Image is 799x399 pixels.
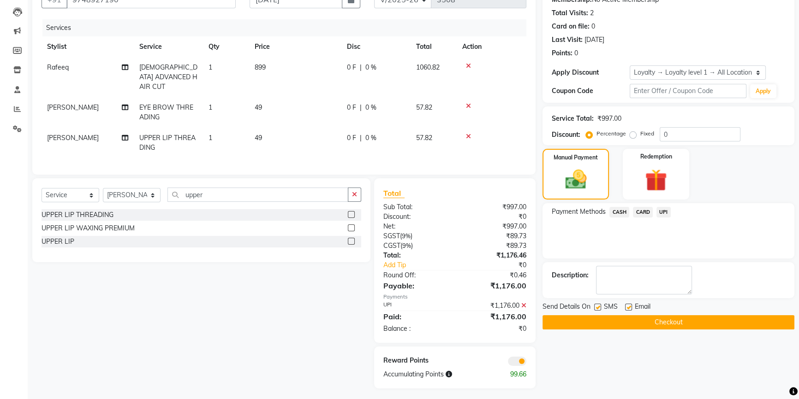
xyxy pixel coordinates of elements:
span: 0 % [365,133,376,143]
div: 99.66 [494,370,533,379]
div: ( ) [376,231,455,241]
div: Apply Discount [552,68,630,77]
th: Price [249,36,341,57]
span: 57.82 [416,134,432,142]
span: 9% [402,232,411,240]
div: ₹0 [455,324,533,334]
div: Paid: [376,311,455,322]
span: 57.82 [416,103,432,111]
span: EYE BROW THREADING [139,103,193,121]
label: Fixed [640,129,654,138]
th: Service [134,36,203,57]
div: UPPER LIP WAXING PREMIUM [42,223,135,233]
input: Search or Scan [167,188,348,202]
div: 2 [590,8,594,18]
div: Payments [383,293,527,301]
div: ₹997.00 [455,202,533,212]
span: 1060.82 [416,63,440,71]
span: 1 [209,63,212,71]
span: SGST [383,232,400,240]
th: Disc [341,36,411,57]
div: Round Off: [376,270,455,280]
div: Net: [376,222,455,231]
span: [PERSON_NAME] [47,134,99,142]
div: UPPER LIP THREADING [42,210,113,220]
span: 0 F [347,133,356,143]
div: 0 [574,48,578,58]
div: ₹89.73 [455,241,533,251]
th: Qty [203,36,249,57]
span: 0 F [347,103,356,112]
div: Last Visit: [552,35,583,45]
label: Manual Payment [554,153,598,162]
th: Action [457,36,526,57]
div: ₹0 [468,260,533,270]
span: Send Details On [543,302,590,313]
span: [PERSON_NAME] [47,103,99,111]
span: Email [635,302,650,313]
div: Coupon Code [552,86,630,96]
div: Payable: [376,280,455,291]
span: 0 % [365,103,376,112]
span: | [360,103,362,112]
th: Stylist [42,36,134,57]
span: 49 [255,134,262,142]
div: Sub Total: [376,202,455,212]
span: UPPER LIP THREADING [139,134,196,152]
span: 1 [209,134,212,142]
button: Checkout [543,315,794,329]
span: UPI [656,207,671,217]
div: ₹1,176.00 [455,301,533,311]
span: 0 F [347,63,356,72]
div: Description: [552,270,589,280]
span: | [360,133,362,143]
div: [DATE] [584,35,604,45]
div: Points: [552,48,572,58]
div: Discount: [552,130,580,140]
div: ₹1,176.00 [455,311,533,322]
span: 899 [255,63,266,71]
div: ₹1,176.00 [455,280,533,291]
div: Card on file: [552,22,590,31]
span: CASH [609,207,629,217]
div: ₹89.73 [455,231,533,241]
div: Accumulating Points [376,370,495,379]
div: ₹1,176.46 [455,251,533,260]
a: Add Tip [376,260,468,270]
div: Reward Points [376,356,455,366]
label: Redemption [640,153,672,161]
span: 1 [209,103,212,111]
div: UPI [376,301,455,311]
span: [DEMOGRAPHIC_DATA] ADVANCED HAIR CUT [139,63,197,91]
div: Service Total: [552,114,594,123]
div: Total: [376,251,455,260]
div: ₹0 [455,212,533,222]
div: ₹0.46 [455,270,533,280]
img: _gift.svg [638,166,674,194]
div: UPPER LIP [42,237,74,246]
th: Total [411,36,457,57]
div: 0 [591,22,595,31]
div: Services [42,19,533,36]
span: | [360,63,362,72]
div: Discount: [376,212,455,222]
span: Payment Methods [552,207,606,217]
span: Rafeeq [47,63,69,71]
span: CARD [633,207,653,217]
div: ₹997.00 [597,114,621,123]
span: CGST [383,241,400,250]
span: 9% [402,242,411,249]
span: Total [383,188,405,198]
span: SMS [604,302,618,313]
div: Balance : [376,324,455,334]
label: Percentage [596,129,626,138]
span: 0 % [365,63,376,72]
button: Apply [750,84,776,98]
span: 49 [255,103,262,111]
div: ( ) [376,241,455,251]
img: _cash.svg [559,167,593,192]
input: Enter Offer / Coupon Code [630,84,746,98]
div: ₹997.00 [455,222,533,231]
div: Total Visits: [552,8,588,18]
